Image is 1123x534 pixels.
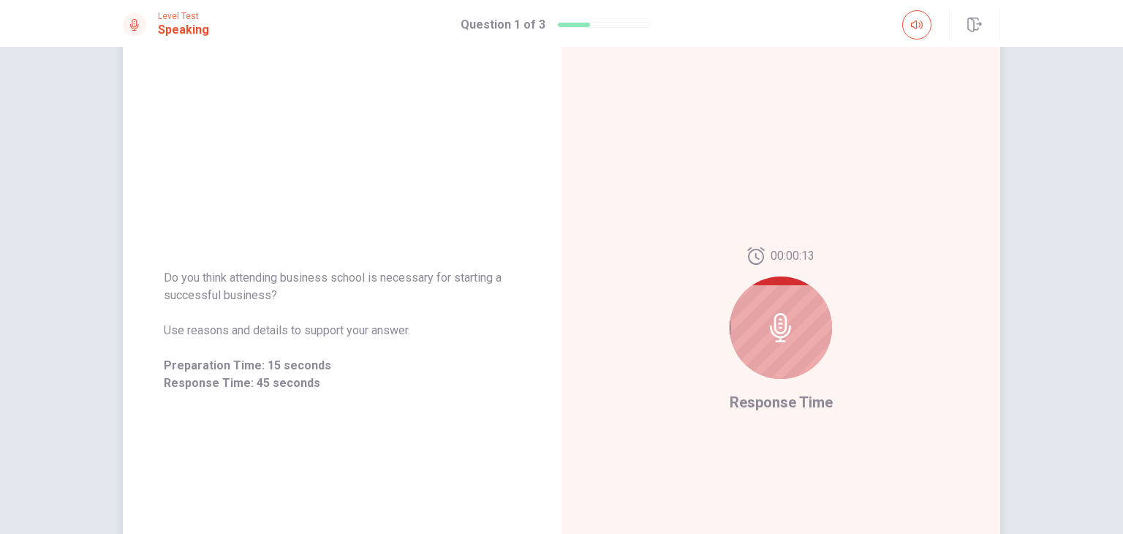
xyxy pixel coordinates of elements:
span: Preparation Time: 15 seconds [164,357,521,375]
span: 00:00:13 [771,247,814,265]
span: Use reasons and details to support your answer. [164,322,521,339]
span: Response Time [730,394,833,411]
h1: Question 1 of 3 [461,16,545,34]
h1: Speaking [158,21,209,39]
span: Level Test [158,11,209,21]
span: Do you think attending business school is necessary for starting a successful business? [164,269,521,304]
span: Response Time: 45 seconds [164,375,521,392]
